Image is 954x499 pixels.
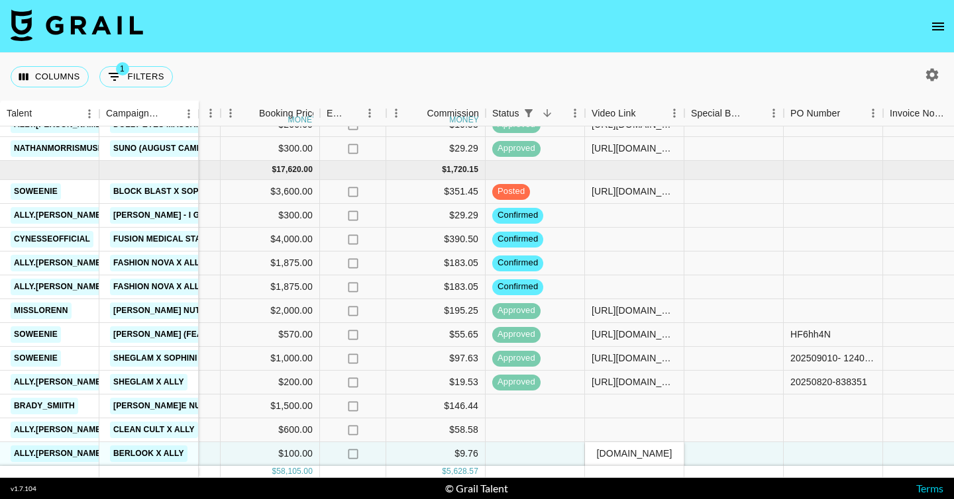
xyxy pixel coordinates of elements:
button: Sort [32,105,50,123]
div: Invoice Notes [890,101,944,126]
div: 20250820-838351 [790,375,867,388]
button: Menu [201,103,221,123]
div: $58.58 [386,418,486,442]
a: nathanmorrismusic [11,140,109,157]
div: money [449,116,479,124]
img: Grail Talent [11,9,143,41]
a: Fashion Nova x Ally [110,279,207,295]
button: Sort [538,104,556,122]
div: $19.53 [386,371,486,394]
a: ally.[PERSON_NAME] [11,255,107,271]
div: $3,600.00 [221,180,320,204]
div: $351.45 [386,180,486,204]
div: Currency [154,101,221,126]
button: Show filters [519,104,538,122]
span: approved [492,376,541,388]
div: $1,875.00 [221,275,320,299]
a: SHEGLAM x Ally [110,374,187,390]
div: $ [442,164,447,175]
button: Sort [840,104,859,122]
div: $570.00 [221,323,320,347]
a: [PERSON_NAME] - I got a feeling [110,207,259,224]
div: Talent [7,101,32,126]
a: Suno (August Campaign) [110,140,228,157]
div: $146.44 [386,394,486,418]
div: Special Booking Type [691,101,745,126]
div: https://www.tiktok.com/@soweenie/video/7553351446872296759 [592,185,677,198]
div: $100.00 [221,442,320,466]
div: Campaign (Type) [99,101,199,126]
div: $390.50 [386,228,486,251]
span: approved [492,352,541,365]
div: Status [492,101,519,126]
a: cynesseofficial [11,231,93,248]
a: soweenie [11,183,61,200]
a: [PERSON_NAME] Nutrition x [PERSON_NAME] [110,302,309,319]
span: confirmed [492,209,543,222]
div: $1,500.00 [221,394,320,418]
span: approved [492,304,541,317]
span: approved [492,328,541,341]
div: $9.76 [386,442,486,466]
button: Sort [240,104,259,122]
a: Fashion Nova x Ally [110,255,207,271]
div: $97.63 [386,347,486,371]
div: $200.00 [221,371,320,394]
div: $1,000.00 [221,347,320,371]
div: Special Booking Type [684,101,784,126]
div: $4,000.00 [221,228,320,251]
div: https://www.tiktok.com/@misslorenn/video/7548875338223209759?_t=ZP-8zdvyguiQ5X&_r=1 [592,304,677,317]
div: 202509010- 1240011 [790,351,876,365]
a: [PERSON_NAME] (feat. [PERSON_NAME]) - [GEOGRAPHIC_DATA] [110,326,379,343]
div: $300.00 [221,204,320,228]
button: Menu [79,104,99,124]
div: HF6hh4N [790,328,831,341]
div: Video Link [592,101,636,126]
div: 17,620.00 [276,164,313,175]
div: v 1.7.104 [11,484,36,493]
button: Menu [386,103,406,123]
div: $600.00 [221,418,320,442]
a: soweenie [11,326,61,343]
button: Menu [221,103,240,123]
div: © Grail Talent [445,482,508,495]
button: Show filters [99,66,173,87]
div: 1 active filter [519,104,538,122]
span: approved [492,142,541,155]
button: Menu [179,104,199,124]
div: Expenses: Remove Commission? [327,101,345,126]
span: confirmed [492,257,543,269]
div: $ [272,466,276,477]
button: Sort [636,104,655,122]
div: Booking Price [259,101,317,126]
div: PO Number [784,101,883,126]
a: ally.[PERSON_NAME] [11,422,107,438]
a: ally.[PERSON_NAME] [11,374,107,390]
button: Sort [745,104,764,122]
a: soweenie [11,350,61,367]
a: Block Blast x Sophini [110,183,218,200]
div: $55.65 [386,323,486,347]
a: Fusion Medical Staffing x Cynesse [110,231,278,248]
a: brady_smiith [11,398,78,414]
div: Expenses: Remove Commission? [320,101,386,126]
div: Status [486,101,585,126]
button: Menu [360,103,380,123]
div: 1,720.15 [447,164,478,175]
a: Clean Cult x Ally [110,422,198,438]
button: Sort [408,104,427,122]
button: Menu [863,103,883,123]
a: ally.[PERSON_NAME] [11,207,107,224]
button: Select columns [11,66,89,87]
span: posted [492,185,530,198]
div: Commission [427,101,479,126]
div: money [288,116,318,124]
button: Menu [764,103,784,123]
a: ally.[PERSON_NAME] [11,279,107,295]
div: $183.05 [386,275,486,299]
button: Sort [160,105,179,123]
span: confirmed [492,281,543,293]
div: https://www.tiktok.com/@soweenie/video/7548156312975117582?is_from_webapp=1&sender_device=pc&web_... [592,351,677,365]
div: $300.00 [221,137,320,161]
button: Menu [664,103,684,123]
